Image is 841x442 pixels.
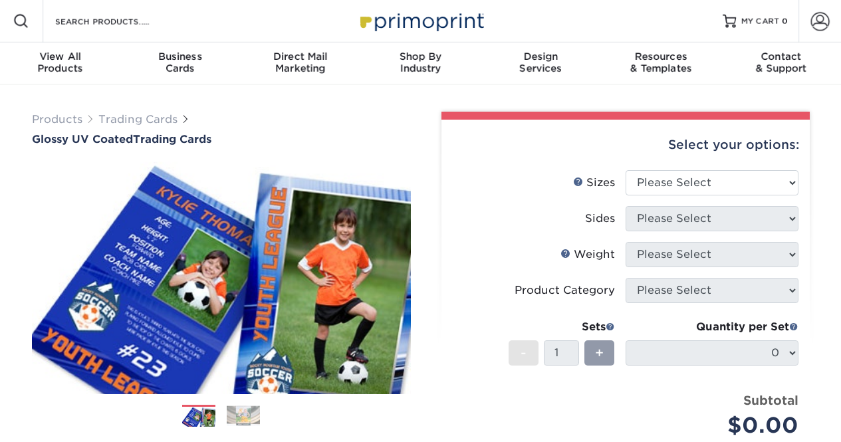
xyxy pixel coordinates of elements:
strong: Subtotal [743,393,798,407]
div: Quantity per Set [626,319,798,335]
div: Sets [509,319,615,335]
span: Contact [721,51,841,62]
div: Weight [560,247,615,263]
span: Shop By [360,51,481,62]
a: Contact& Support [721,43,841,85]
div: Sides [585,211,615,227]
div: Cards [120,51,241,74]
a: BusinessCards [120,43,241,85]
span: - [521,343,527,363]
span: MY CART [741,16,779,27]
img: Primoprint [354,7,487,35]
span: Glossy UV Coated [32,133,133,146]
a: Direct MailMarketing [240,43,360,85]
div: Select your options: [452,120,799,170]
div: Sizes [573,175,615,191]
div: Industry [360,51,481,74]
a: Products [32,113,82,126]
a: DesignServices [481,43,601,85]
a: Shop ByIndustry [360,43,481,85]
span: + [595,343,604,363]
a: Glossy UV CoatedTrading Cards [32,133,411,146]
span: Design [481,51,601,62]
span: Direct Mail [240,51,360,62]
span: Resources [601,51,721,62]
input: SEARCH PRODUCTS..... [54,13,183,29]
div: Product Category [515,282,615,298]
img: Trading Cards 01 [182,405,215,429]
a: Resources& Templates [601,43,721,85]
div: $0.00 [636,409,798,441]
div: & Templates [601,51,721,74]
img: Glossy UV Coated 01 [32,147,411,409]
img: Trading Cards 02 [227,405,260,426]
span: 0 [782,17,788,26]
div: Marketing [240,51,360,74]
div: Services [481,51,601,74]
span: Business [120,51,241,62]
h1: Trading Cards [32,133,411,146]
a: Trading Cards [98,113,178,126]
div: & Support [721,51,841,74]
